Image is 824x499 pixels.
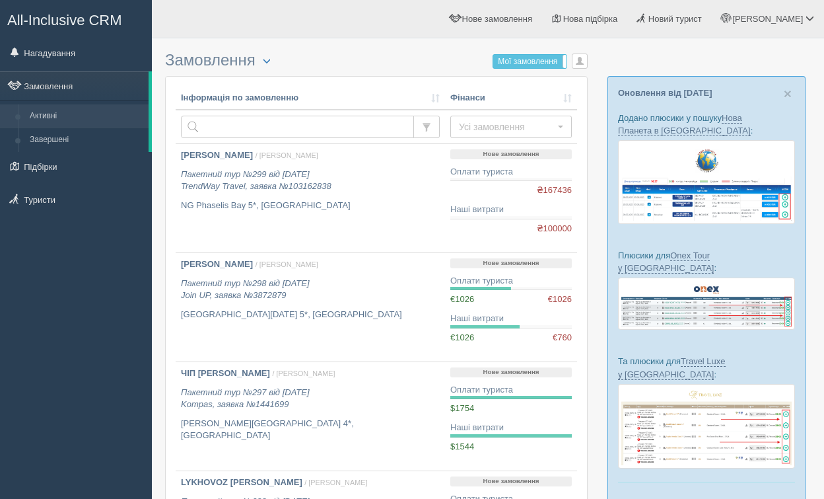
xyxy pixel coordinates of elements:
[450,477,572,486] p: Нове замовлення
[176,362,445,471] a: ЧІП [PERSON_NAME] / [PERSON_NAME] Пакетний тур №297 від [DATE]Kompas, заявка №1441699 [PERSON_NAM...
[732,14,803,24] span: [PERSON_NAME]
[450,332,474,342] span: €1026
[272,369,335,377] span: / [PERSON_NAME]
[256,260,318,268] span: / [PERSON_NAME]
[24,128,149,152] a: Завершені
[176,144,445,252] a: [PERSON_NAME] / [PERSON_NAME] Пакетний тур №299 від [DATE]TrendWay Travel, заявка №103162838 NG P...
[537,223,572,235] span: ₴100000
[784,86,792,101] span: ×
[548,293,572,306] span: €1026
[462,14,532,24] span: Нове замовлення
[181,116,414,138] input: Пошук за номером замовлення, ПІБ або паспортом туриста
[618,88,712,98] a: Оновлення від [DATE]
[181,477,302,487] b: LYKHOVOZ [PERSON_NAME]
[618,140,795,223] img: new-planet-%D0%BF%D1%96%D0%B4%D0%B1%D1%96%D1%80%D0%BA%D0%B0-%D1%81%D1%80%D0%BC-%D0%B4%D0%BB%D1%8F...
[181,200,440,212] p: NG Phaselis Bay 5*, [GEOGRAPHIC_DATA]
[165,52,588,69] h3: Замовлення
[459,120,555,134] span: Усі замовлення
[553,332,572,344] span: €760
[256,151,318,159] span: / [PERSON_NAME]
[450,116,572,138] button: Усі замовлення
[648,14,702,24] span: Новий турист
[181,387,310,410] i: Пакетний тур №297 від [DATE] Kompas, заявка №1441699
[181,278,310,301] i: Пакетний тур №298 від [DATE] Join UP, заявка №3872879
[784,87,792,100] button: Close
[450,384,572,397] div: Оплати туриста
[181,368,270,378] b: ЧІП [PERSON_NAME]
[181,418,440,442] p: [PERSON_NAME][GEOGRAPHIC_DATA] 4*, [GEOGRAPHIC_DATA]
[1,1,151,37] a: All-Inclusive CRM
[450,294,474,304] span: €1026
[450,258,572,268] p: Нове замовлення
[450,275,572,288] div: Оплати туриста
[450,403,474,413] span: $1754
[181,169,331,192] i: Пакетний тур №299 від [DATE] TrendWay Travel, заявка №103162838
[7,12,122,28] span: All-Inclusive CRM
[618,112,795,137] p: Додано плюсики у пошуку :
[181,92,440,104] a: Інформація по замовленню
[181,259,253,269] b: [PERSON_NAME]
[563,14,618,24] span: Нова підбірка
[450,166,572,178] div: Оплати туриста
[618,356,726,379] a: Travel Luxe у [GEOGRAPHIC_DATA]
[304,479,367,486] span: / [PERSON_NAME]
[618,355,795,380] p: Та плюсики для :
[450,422,572,434] div: Наші витрати
[450,367,572,377] p: Нове замовлення
[181,309,440,321] p: [GEOGRAPHIC_DATA][DATE] 5*, [GEOGRAPHIC_DATA]
[618,249,795,274] p: Плюсики для :
[618,384,795,469] img: travel-luxe-%D0%BF%D0%BE%D0%B4%D0%B1%D0%BE%D1%80%D0%BA%D0%B0-%D1%81%D1%80%D0%BC-%D0%B4%D0%BB%D1%8...
[24,104,149,128] a: Активні
[450,204,572,216] div: Наші витрати
[450,313,572,325] div: Наші витрати
[181,150,253,160] b: [PERSON_NAME]
[450,92,572,104] a: Фінанси
[450,441,474,451] span: $1544
[450,149,572,159] p: Нове замовлення
[493,55,566,68] label: Мої замовлення
[618,278,795,330] img: onex-tour-proposal-crm-for-travel-agency.png
[537,184,572,197] span: ₴167436
[176,253,445,362] a: [PERSON_NAME] / [PERSON_NAME] Пакетний тур №298 від [DATE]Join UP, заявка №3872879 [GEOGRAPHIC_DA...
